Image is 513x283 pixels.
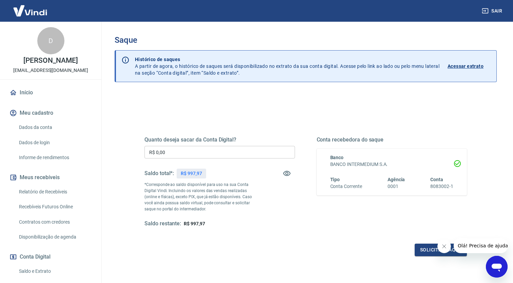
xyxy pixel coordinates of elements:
[135,56,439,76] p: A partir de agora, o histórico de saques será disponibilizado no extrato da sua conta digital. Ac...
[144,170,174,177] h5: Saldo total*:
[4,5,57,10] span: Olá! Precisa de ajuda?
[330,161,454,168] h6: BANCO INTERMEDIUM S.A.
[8,0,52,21] img: Vindi
[135,56,439,63] p: Histórico de saques
[437,240,451,253] iframe: Fechar mensagem
[430,183,453,190] h6: 8083002-1
[388,177,405,182] span: Agência
[480,5,505,17] button: Sair
[317,136,467,143] h5: Conta recebedora do saque
[144,220,181,227] h5: Saldo restante:
[330,155,344,160] span: Banco
[16,151,93,165] a: Informe de rendimentos
[16,200,93,214] a: Recebíveis Futuros Online
[23,57,78,64] p: [PERSON_NAME]
[8,170,93,185] button: Meus recebíveis
[415,244,467,256] button: Solicitar saque
[330,177,340,182] span: Tipo
[16,264,93,278] a: Saldo e Extrato
[16,120,93,134] a: Dados da conta
[184,221,205,226] span: R$ 997,97
[454,238,508,253] iframe: Mensagem da empresa
[16,230,93,244] a: Disponibilização de agenda
[448,63,484,70] p: Acessar extrato
[181,170,202,177] p: R$ 997,97
[388,183,405,190] h6: 0001
[16,136,93,150] a: Dados de login
[8,85,93,100] a: Início
[330,183,362,190] h6: Conta Corrente
[37,27,64,54] div: D
[115,35,497,45] h3: Saque
[16,185,93,199] a: Relatório de Recebíveis
[448,56,491,76] a: Acessar extrato
[144,136,295,143] h5: Quanto deseja sacar da Conta Digital?
[13,67,88,74] p: [EMAIL_ADDRESS][DOMAIN_NAME]
[430,177,443,182] span: Conta
[144,182,257,212] p: *Corresponde ao saldo disponível para uso na sua Conta Digital Vindi. Incluindo os valores das ve...
[8,106,93,120] button: Meu cadastro
[16,215,93,229] a: Contratos com credores
[486,256,508,278] iframe: Botão para abrir a janela de mensagens
[8,249,93,264] button: Conta Digital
